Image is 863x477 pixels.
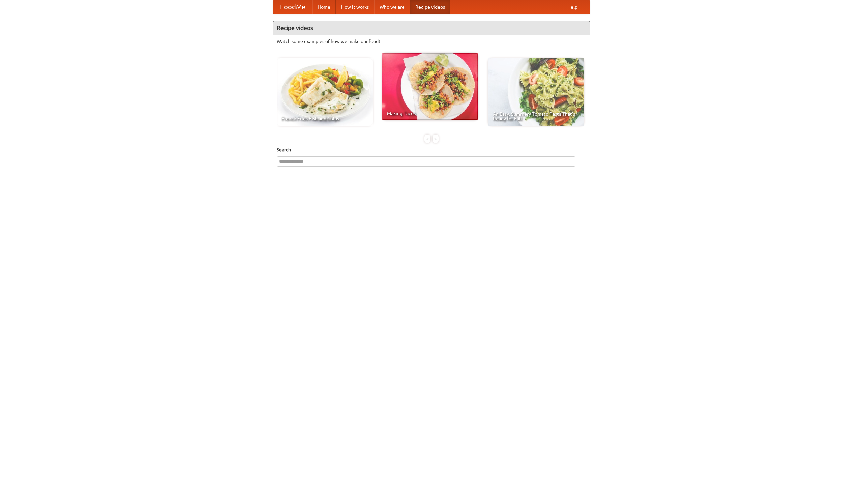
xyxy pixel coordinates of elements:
[281,116,368,121] span: French Fries Fish and Chips
[410,0,450,14] a: Recipe videos
[562,0,583,14] a: Help
[433,135,439,143] div: »
[277,38,586,45] p: Watch some examples of how we make our food!
[493,112,579,121] span: An Easy, Summery Tomato Pasta That's Ready for Fall
[336,0,374,14] a: How it works
[273,21,590,35] h4: Recipe videos
[273,0,312,14] a: FoodMe
[277,58,373,126] a: French Fries Fish and Chips
[387,111,473,116] span: Making Tacos
[312,0,336,14] a: Home
[374,0,410,14] a: Who we are
[488,58,584,126] a: An Easy, Summery Tomato Pasta That's Ready for Fall
[424,135,430,143] div: «
[277,146,586,153] h5: Search
[382,53,478,120] a: Making Tacos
